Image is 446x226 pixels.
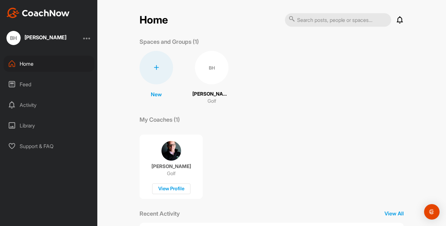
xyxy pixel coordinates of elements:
[6,8,70,18] img: CoachNow
[140,14,168,26] h2: Home
[161,141,181,161] img: coach avatar
[424,204,440,220] div: Open Intercom Messenger
[192,51,231,105] a: BH[PERSON_NAME]Golf
[140,209,180,218] p: Recent Activity
[151,163,191,170] p: [PERSON_NAME]
[384,210,404,217] p: View All
[140,115,180,124] p: My Coaches (1)
[208,98,216,105] p: Golf
[4,76,94,92] div: Feed
[152,184,190,194] div: View Profile
[4,138,94,154] div: Support & FAQ
[151,90,162,98] p: New
[4,56,94,72] div: Home
[195,51,228,84] div: BH
[6,31,21,45] div: BH
[285,13,391,27] input: Search posts, people or spaces...
[24,35,66,40] div: [PERSON_NAME]
[192,90,231,98] p: [PERSON_NAME]
[167,170,176,177] p: Golf
[4,97,94,113] div: Activity
[4,118,94,134] div: Library
[140,37,199,46] p: Spaces and Groups (1)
